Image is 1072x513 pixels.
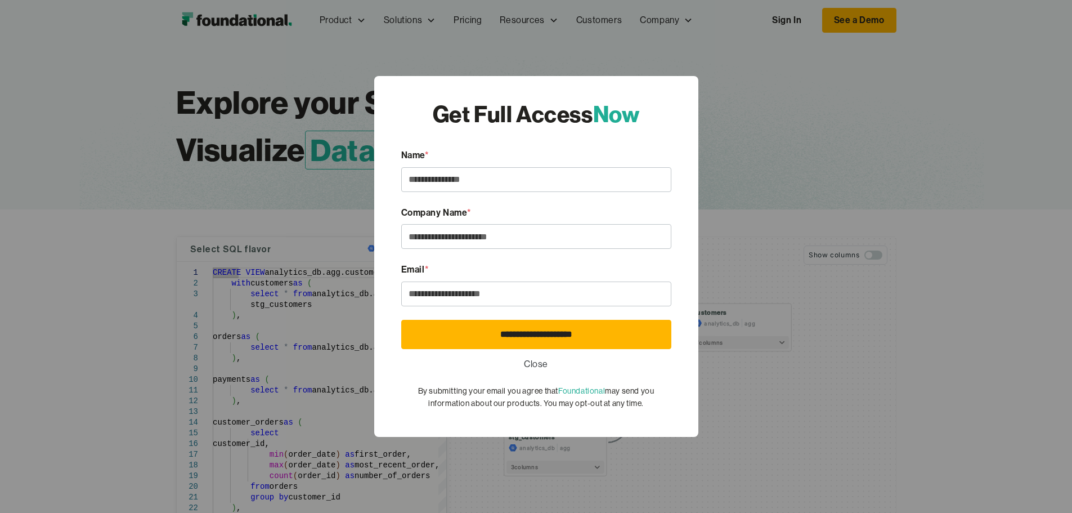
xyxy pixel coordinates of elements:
[524,357,548,372] a: Close
[401,385,671,410] div: By submitting your email you agree that may send you information about our products. You may opt-...
[401,206,671,220] div: Company Name
[558,386,605,395] a: Foundational
[401,148,671,163] div: Name
[433,99,640,130] div: Get Full Access
[401,148,671,410] form: Email Form [Query Analysis]
[593,100,640,128] span: Now
[401,262,671,277] div: Email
